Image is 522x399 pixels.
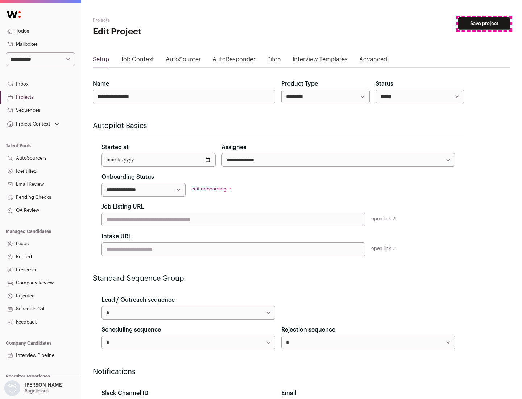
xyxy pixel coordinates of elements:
[101,296,175,304] label: Lead / Outreach sequence
[101,325,161,334] label: Scheduling sequence
[93,26,232,38] h1: Edit Project
[6,119,61,129] button: Open dropdown
[166,55,201,67] a: AutoSourcer
[6,121,50,127] div: Project Context
[359,55,387,67] a: Advanced
[4,380,20,396] img: nopic.png
[101,173,154,181] label: Onboarding Status
[3,380,65,396] button: Open dropdown
[93,367,464,377] h2: Notifications
[25,382,64,388] p: [PERSON_NAME]
[191,186,232,191] a: edit onboarding ↗
[101,232,132,241] label: Intake URL
[281,325,335,334] label: Rejection sequence
[93,17,232,23] h2: Projects
[267,55,281,67] a: Pitch
[281,79,318,88] label: Product Type
[93,55,109,67] a: Setup
[376,79,393,88] label: Status
[121,55,154,67] a: Job Context
[293,55,348,67] a: Interview Templates
[221,143,246,152] label: Assignee
[93,273,464,284] h2: Standard Sequence Group
[101,202,144,211] label: Job Listing URL
[212,55,256,67] a: AutoResponder
[101,389,148,398] label: Slack Channel ID
[458,17,510,30] button: Save project
[101,143,129,152] label: Started at
[93,121,464,131] h2: Autopilot Basics
[281,389,455,398] div: Email
[25,388,49,394] p: Bagelicious
[3,7,25,22] img: Wellfound
[93,79,109,88] label: Name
